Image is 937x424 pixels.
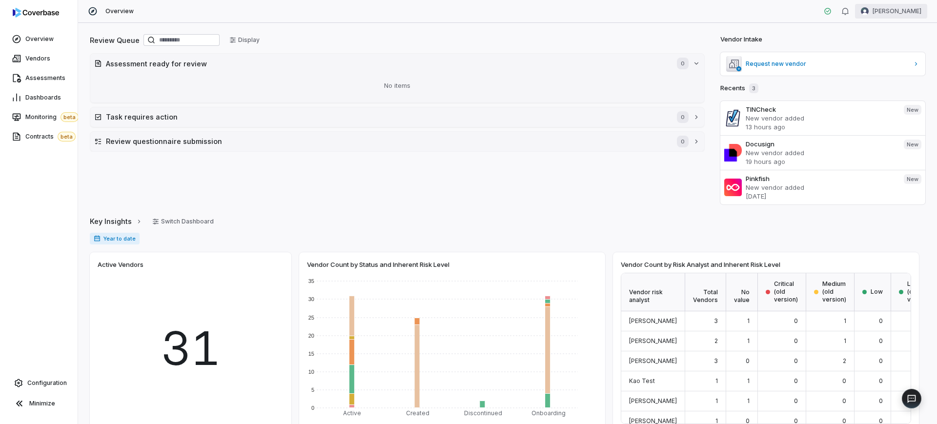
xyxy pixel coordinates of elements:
p: 13 hours ago [746,122,896,131]
span: Vendors [25,55,50,62]
div: No items [94,73,700,99]
span: beta [58,132,76,141]
a: Request new vendor [720,52,925,76]
span: 2 [843,357,846,364]
p: 19 hours ago [746,157,896,166]
text: 0 [311,405,314,411]
span: Assessments [25,74,65,82]
span: Low [871,288,883,296]
p: New vendor added [746,148,896,157]
span: Critical (old version) [774,280,798,303]
span: Medium (old version) [822,280,846,303]
button: Assessment ready for review0 [90,54,704,73]
span: 3 [714,317,718,324]
span: 1 [747,317,750,324]
span: Kao Test [629,377,655,384]
span: beta [61,112,79,122]
a: Configuration [4,374,74,392]
h2: Task requires action [106,112,667,122]
span: 0 [746,357,750,364]
text: 25 [308,315,314,321]
span: 0 [794,337,798,344]
span: 1 [747,397,750,404]
span: 0 [794,397,798,404]
span: 1 [715,397,718,404]
h3: Docusign [746,140,896,148]
span: 0 [677,58,689,69]
a: DocusignNew vendor added19 hours agoNew [720,135,925,170]
h2: Recents [720,83,758,93]
span: 0 [794,377,798,384]
a: Vendors [2,50,76,67]
span: 1 [747,377,750,384]
span: 1 [844,337,846,344]
span: Low (old version) [907,280,931,303]
span: New [904,174,921,184]
span: 1 [844,317,846,324]
span: 0 [879,397,883,404]
span: Minimize [29,400,55,407]
span: 31 [161,313,221,383]
a: Contractsbeta [2,128,76,145]
span: 0 [879,357,883,364]
span: 1 [747,337,750,344]
span: Contracts [25,132,76,141]
span: 0 [842,377,846,384]
text: 35 [308,278,314,284]
h2: Assessment ready for review [106,59,667,69]
span: Monitoring [25,112,79,122]
span: Dashboards [25,94,61,101]
h2: Vendor Intake [720,35,762,44]
span: [PERSON_NAME] [629,357,677,364]
span: Configuration [27,379,67,387]
span: [PERSON_NAME] [873,7,921,15]
img: logo-D7KZi-bG.svg [13,8,59,18]
svg: Date range for report [94,235,101,242]
h2: Review Queue [90,35,140,45]
span: 0 [794,317,798,324]
button: Minimize [4,394,74,413]
a: PinkfishNew vendor added[DATE]New [720,170,925,204]
text: 5 [311,387,314,393]
div: Vendor risk analyst [621,273,685,311]
button: Hailey Nicholson avatar[PERSON_NAME] [855,4,927,19]
a: TINCheckNew vendor added13 hours agoNew [720,101,925,135]
span: Vendor Count by Status and Inherent Risk Level [307,260,449,269]
button: Task requires action0 [90,107,704,127]
span: [PERSON_NAME] [629,397,677,404]
h2: Review questionnaire submission [106,136,667,146]
a: Key Insights [90,211,143,232]
span: Year to date [90,233,140,244]
span: [PERSON_NAME] [629,317,677,324]
p: [DATE] [746,192,896,201]
span: 1 [715,377,718,384]
span: New [904,105,921,115]
span: Active Vendors [98,260,143,269]
span: Overview [105,7,134,15]
span: 0 [677,136,689,147]
text: 30 [308,296,314,302]
button: Switch Dashboard [146,214,220,229]
a: Dashboards [2,89,76,106]
text: 15 [308,351,314,357]
button: Display [224,33,265,47]
span: Overview [25,35,54,43]
span: 3 [749,83,758,93]
button: Key Insights [87,211,145,232]
h3: TINCheck [746,105,896,114]
span: Vendor Count by Risk Analyst and Inherent Risk Level [621,260,780,269]
span: 0 [794,357,798,364]
span: 3 [714,357,718,364]
img: Hailey Nicholson avatar [861,7,869,15]
text: 20 [308,333,314,339]
h3: Pinkfish [746,174,896,183]
span: Key Insights [90,216,132,226]
span: 0 [879,317,883,324]
p: New vendor added [746,183,896,192]
span: [PERSON_NAME] [629,337,677,344]
span: 2 [714,337,718,344]
a: Monitoringbeta [2,108,76,126]
div: Total Vendors [685,273,726,311]
span: 0 [879,377,883,384]
a: Overview [2,30,76,48]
